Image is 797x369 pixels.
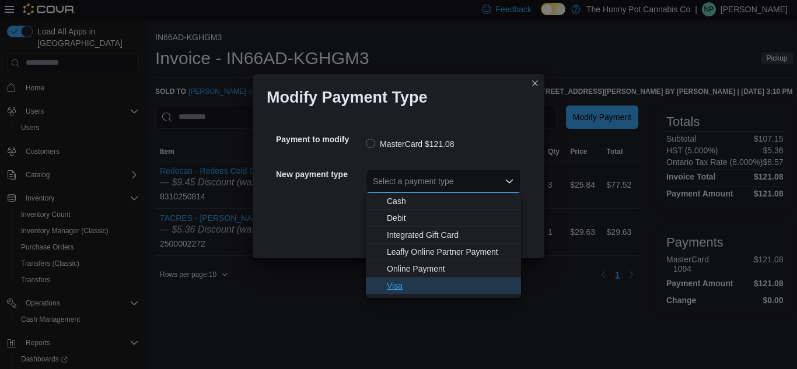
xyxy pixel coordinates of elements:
input: Accessible screen reader label [373,174,374,188]
button: Close list of options [505,177,514,186]
div: Choose from the following options [366,193,521,294]
span: Cash [387,195,514,207]
button: Online Payment [366,261,521,277]
span: Online Payment [387,263,514,275]
button: Visa [366,277,521,294]
button: Cash [366,193,521,210]
span: Visa [387,280,514,291]
span: Debit [387,212,514,224]
button: Closes this modal window [528,76,542,90]
button: Leafly Online Partner Payment [366,244,521,261]
span: Integrated Gift Card [387,229,514,241]
h5: New payment type [276,163,363,186]
button: Debit [366,210,521,227]
button: Integrated Gift Card [366,227,521,244]
h1: Modify Payment Type [267,88,428,107]
h5: Payment to modify [276,128,363,151]
span: Leafly Online Partner Payment [387,246,514,258]
label: MasterCard $121.08 [366,137,455,151]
